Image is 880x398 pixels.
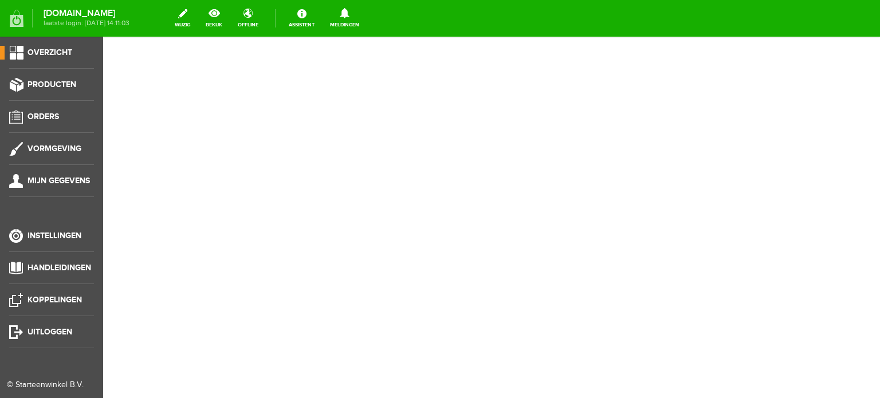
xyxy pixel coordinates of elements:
[323,6,366,31] a: Meldingen
[27,327,72,337] span: Uitloggen
[44,20,129,26] span: laatste login: [DATE] 14:11:03
[27,263,91,273] span: Handleidingen
[27,231,81,241] span: Instellingen
[44,10,129,17] strong: [DOMAIN_NAME]
[168,6,197,31] a: wijzig
[7,379,87,391] div: © Starteenwinkel B.V.
[199,6,229,31] a: bekijk
[27,80,76,89] span: Producten
[27,144,81,153] span: Vormgeving
[27,176,90,186] span: Mijn gegevens
[27,48,72,57] span: Overzicht
[27,295,82,305] span: Koppelingen
[282,6,321,31] a: Assistent
[231,6,265,31] a: offline
[27,112,59,121] span: Orders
